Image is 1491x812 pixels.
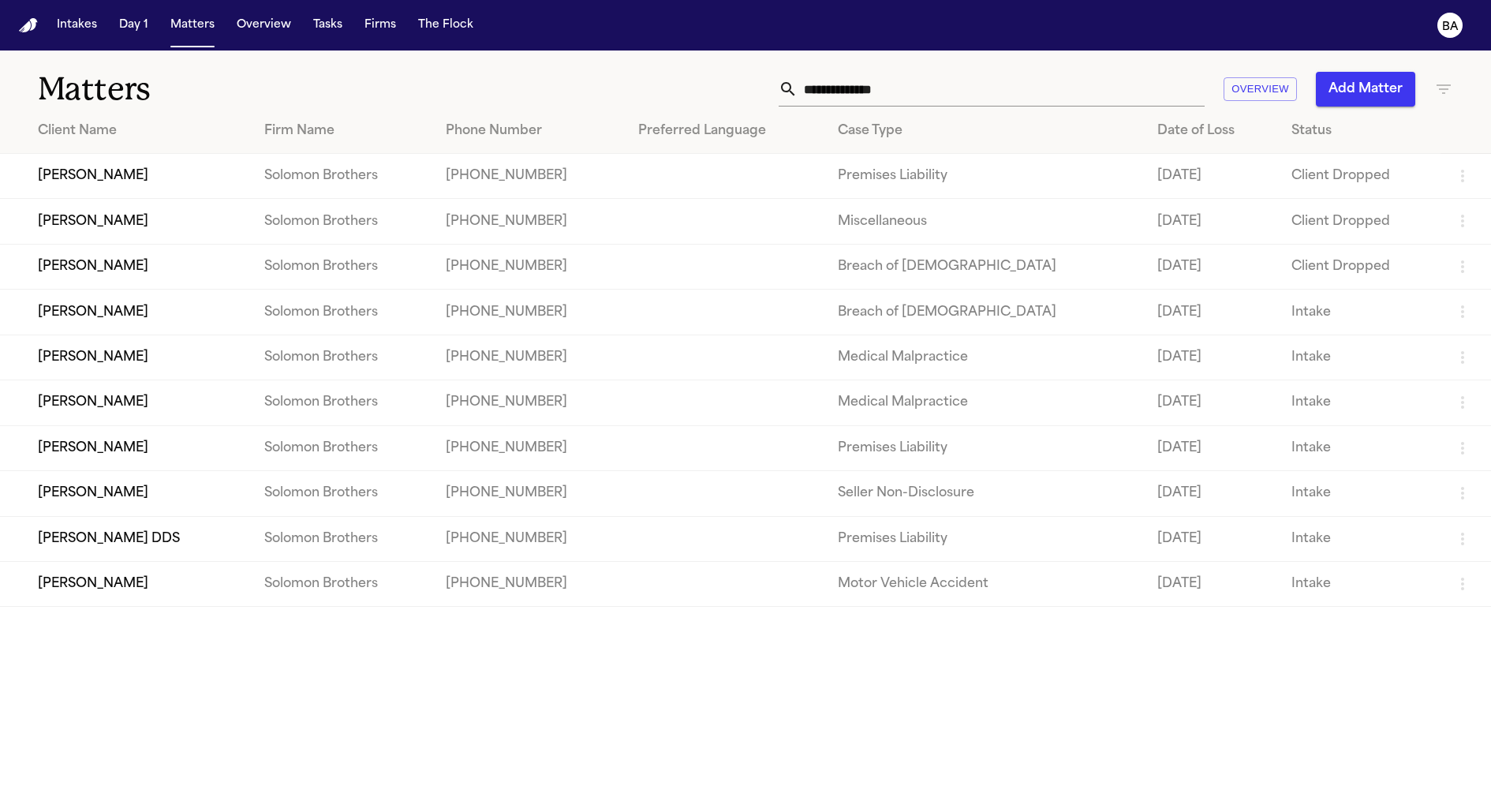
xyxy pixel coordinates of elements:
button: Firms [358,11,402,39]
td: [DATE] [1145,380,1279,425]
td: [DATE] [1145,471,1279,516]
td: Solomon Brothers [252,516,433,561]
td: [PHONE_NUMBER] [433,380,625,425]
div: Case Type [838,122,1131,140]
td: Intake [1279,290,1441,335]
td: [PHONE_NUMBER] [433,199,625,244]
td: Medical Malpractice [825,380,1144,425]
td: Client Dropped [1279,244,1441,289]
td: [PHONE_NUMBER] [433,290,625,335]
img: Finch Logo [19,18,38,33]
td: [DATE] [1145,516,1279,561]
td: [PHONE_NUMBER] [433,471,625,516]
td: [DATE] [1145,244,1279,289]
td: [PHONE_NUMBER] [433,335,625,380]
td: [DATE] [1145,154,1279,199]
td: Solomon Brothers [252,561,433,606]
button: The Flock [412,11,480,39]
td: Breach of [DEMOGRAPHIC_DATA] [825,290,1144,335]
td: [DATE] [1145,425,1279,470]
a: Home [19,18,38,33]
div: Status [1291,122,1428,140]
td: Premises Liability [825,425,1144,470]
button: Intakes [50,11,103,39]
button: Overview [230,11,297,39]
td: Solomon Brothers [252,290,433,335]
td: Premises Liability [825,516,1144,561]
td: [DATE] [1145,290,1279,335]
td: Solomon Brothers [252,335,433,380]
td: Breach of [DEMOGRAPHIC_DATA] [825,244,1144,289]
td: Intake [1279,471,1441,516]
div: Firm Name [264,122,420,140]
td: Intake [1279,380,1441,425]
td: Seller Non-Disclosure [825,471,1144,516]
td: Miscellaneous [825,199,1144,244]
button: Matters [164,11,221,39]
div: Client Name [38,122,239,140]
button: Overview [1224,77,1297,102]
td: Solomon Brothers [252,380,433,425]
td: Medical Malpractice [825,335,1144,380]
td: Intake [1279,425,1441,470]
div: Date of Loss [1157,122,1266,140]
div: Preferred Language [638,122,813,140]
td: Intake [1279,516,1441,561]
td: [DATE] [1145,199,1279,244]
td: Motor Vehicle Accident [825,561,1144,606]
h1: Matters [38,69,449,109]
td: [PHONE_NUMBER] [433,516,625,561]
td: [DATE] [1145,335,1279,380]
td: [PHONE_NUMBER] [433,154,625,199]
td: [PHONE_NUMBER] [433,561,625,606]
td: Solomon Brothers [252,199,433,244]
td: [PHONE_NUMBER] [433,244,625,289]
button: Tasks [307,11,349,39]
td: Solomon Brothers [252,471,433,516]
td: Client Dropped [1279,154,1441,199]
td: Premises Liability [825,154,1144,199]
div: Phone Number [446,122,612,140]
td: [PHONE_NUMBER] [433,425,625,470]
td: Solomon Brothers [252,154,433,199]
button: Add Matter [1316,72,1415,107]
td: [DATE] [1145,561,1279,606]
td: Client Dropped [1279,199,1441,244]
td: Solomon Brothers [252,244,433,289]
td: Intake [1279,335,1441,380]
td: Solomon Brothers [252,425,433,470]
button: Day 1 [113,11,155,39]
td: Intake [1279,561,1441,606]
